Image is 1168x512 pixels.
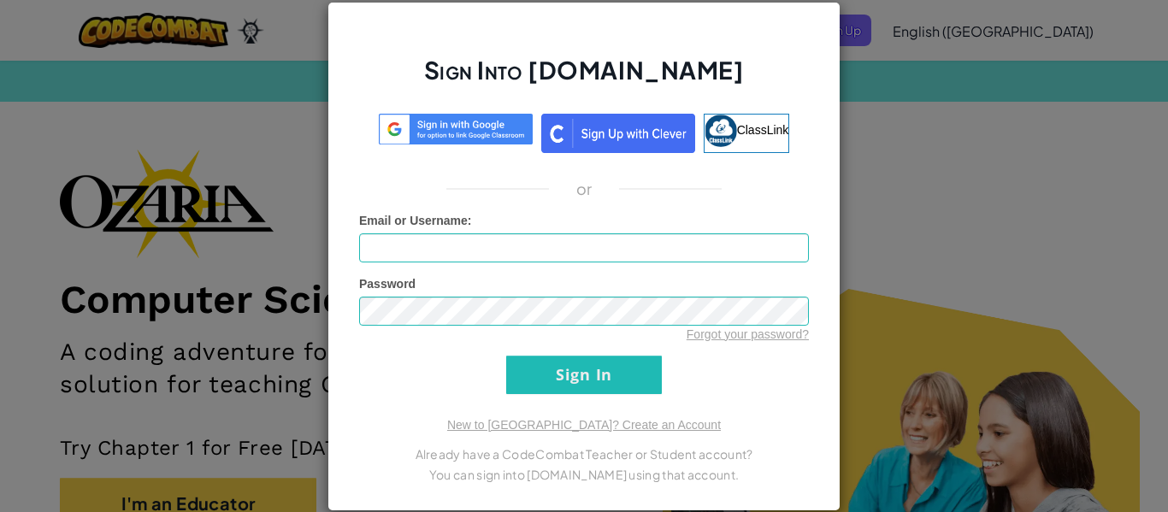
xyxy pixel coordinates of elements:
[359,464,809,485] p: You can sign into [DOMAIN_NAME] using that account.
[359,277,416,291] span: Password
[687,327,809,341] a: Forgot your password?
[576,179,593,199] p: or
[359,54,809,103] h2: Sign Into [DOMAIN_NAME]
[379,114,533,145] img: log-in-google-sso.svg
[359,444,809,464] p: Already have a CodeCombat Teacher or Student account?
[506,356,662,394] input: Sign In
[359,214,468,227] span: Email or Username
[541,114,695,153] img: clever_sso_button@2x.png
[737,122,789,136] span: ClassLink
[447,418,721,432] a: New to [GEOGRAPHIC_DATA]? Create an Account
[705,115,737,147] img: classlink-logo-small.png
[359,212,472,229] label: :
